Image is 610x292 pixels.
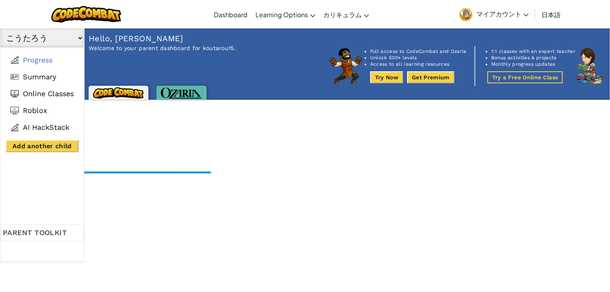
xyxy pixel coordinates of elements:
[576,48,606,84] img: CodeCombat character
[370,54,466,61] li: Unlock 500+ levels
[10,90,19,98] img: Online Classes
[537,4,565,25] a: 日本語
[255,10,308,19] span: Learning Options
[23,72,56,81] span: Summary
[10,73,19,81] img: Summary
[93,87,144,99] img: CodeCombat logo
[370,71,403,83] button: Try Now
[6,52,78,68] a: Progress Progress
[6,102,78,119] a: Roblox Roblox
[323,10,362,19] span: カリキュラム
[0,224,84,261] a: Parent toolkit
[491,48,576,54] li: 1:1 classes with an expert teacher
[251,4,319,25] a: Learning Options
[89,32,236,44] p: Hello, [PERSON_NAME]
[319,4,373,25] a: カリキュラム
[6,140,79,152] button: Add another child
[23,89,74,98] span: Online Classes
[459,8,472,21] img: avatar
[6,140,79,153] a: Add another child
[541,10,561,19] span: 日本語
[6,68,78,85] a: Summary Summary
[23,123,69,132] span: AI HackStack
[491,54,576,61] li: Bonus activities & projects
[370,48,466,54] li: Full access to CodeCombat and Ozaria
[370,61,466,67] li: Access to all learning resources
[0,224,84,241] div: Parent toolkit
[487,71,563,83] button: Try a Free Online Class
[10,107,19,115] img: Roblox
[10,56,19,64] img: Progress
[89,44,236,52] p: Welcome to your parent dashboard for koutarou15.
[491,61,576,67] li: Monthly progress updates
[329,48,362,84] img: CodeCombat character
[10,123,19,131] img: AI Hackstack
[6,85,78,102] a: Online Classes Online Classes
[23,56,53,64] span: Progress
[210,4,251,25] a: Dashboard
[161,88,202,99] img: Ozaria logo
[51,6,122,22] img: CodeCombat logo
[476,10,529,18] span: マイアカウント
[455,2,533,27] a: マイアカウント
[6,119,78,136] a: AI Hackstack AI HackStack
[23,106,47,115] span: Roblox
[407,71,454,83] button: Get Premium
